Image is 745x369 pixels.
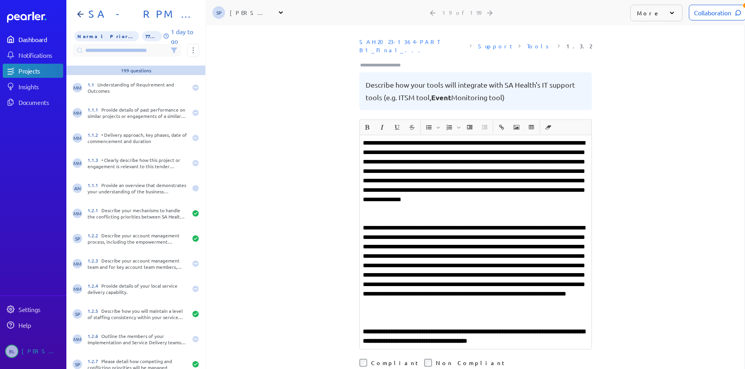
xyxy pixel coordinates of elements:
[88,106,101,113] span: 1.1.1
[3,64,63,78] a: Projects
[73,133,82,143] span: Michelle Manuel
[442,121,462,134] span: Insert Ordered List
[88,81,187,94] div: Understanding of Requirement and Outcomes
[142,31,162,41] span: 77% of Questions Completed
[436,359,504,367] label: Non Compliant
[3,32,63,46] a: Dashboard
[443,121,456,134] button: Insert Ordered List
[73,334,82,344] span: Michelle Manuel
[88,207,187,220] div: Describe your mechanisms to handle the conflicting priorities between SA Health and those of othe...
[18,83,62,90] div: Insights
[3,302,63,316] a: Settings
[494,121,509,134] span: Insert link
[18,51,62,59] div: Notifications
[73,158,82,168] span: Michelle Manuel
[88,283,187,295] div: Provide details of your local service delivery capability.
[88,308,187,320] div: Describe how you will maintain a level of staffing consistency within your service delivery team ...
[88,257,101,264] span: 1.2.3
[3,341,63,361] a: BL[PERSON_NAME]
[88,333,187,345] div: Outline the members of your Implementation and Service Delivery teams and include brief outlines ...
[73,209,82,218] span: Michelle Manuel
[637,9,660,17] p: More
[88,132,101,138] span: 1.1.2
[375,121,389,134] button: Italic
[73,284,82,294] span: Michelle Manuel
[524,121,538,134] span: Insert table
[88,257,187,270] div: Describe your account management team and for key account team members, please provide resumes an...
[18,305,62,313] div: Settings
[74,31,139,41] span: Priority
[405,121,419,134] button: Strike through
[525,121,538,134] button: Insert table
[18,98,62,106] div: Documents
[360,121,374,134] span: Bold
[88,182,101,188] span: 1.1.1
[73,83,82,92] span: Michelle Manuel
[230,9,269,17] div: [PERSON_NAME]
[541,121,555,134] span: Clear Formatting
[442,9,481,16] div: 19 of 199
[88,232,101,239] span: 1.2.2
[3,318,63,332] a: Help
[88,157,187,169] div: • Clearly describe how this project or engagement is relevant to this tender process
[73,259,82,268] span: Michelle Manuel
[524,39,555,53] span: Section: Tools
[431,93,451,102] span: Event
[73,234,82,243] span: Sarah Pendlebury
[88,207,101,213] span: 1.2.1
[356,35,467,57] span: Document: SAH2023-1364-PART B1_Final_Alcidion response.xlsx
[422,121,441,134] span: Insert Unordered List
[73,309,82,319] span: Sarah Pendlebury
[5,345,18,358] span: Bettina Lijovic
[88,132,187,144] div: • Delivery approach, key phases, date of commencement and duration
[85,8,193,20] h1: SA - RPM - Part B1
[88,81,97,88] span: 1.1
[3,95,63,109] a: Documents
[359,61,408,69] input: Type here to add tags
[361,121,374,134] button: Bold
[22,345,61,358] div: [PERSON_NAME]
[88,157,101,163] span: 1.1.3
[495,121,508,134] button: Insert link
[88,358,101,364] span: 1.2.7
[212,6,225,19] span: Sarah Pendlebury
[510,121,523,134] button: Insert Image
[390,121,404,134] button: Underline
[121,67,151,73] div: 199 questions
[88,333,101,339] span: 1.2.6
[542,121,555,134] button: Clear Formatting
[18,35,62,43] div: Dashboard
[463,121,476,134] button: Increase Indent
[371,359,418,367] label: Compliant
[73,360,82,369] span: Sarah Pendlebury
[88,308,101,314] span: 1.2.5
[3,79,63,94] a: Insights
[475,39,515,53] span: Sheet: Support
[171,27,199,46] p: 1 day to go
[88,182,187,195] div: Provide an overview that demonstrates your understanding of the business capabilities, requiremen...
[18,321,62,329] div: Help
[73,108,82,117] span: Michelle Manuel
[73,184,82,193] span: Adam Nabali
[88,106,187,119] div: Provide details of past performance on similar projects or engagements of a similar size or compl...
[375,121,389,134] span: Italic
[88,232,187,245] div: Describe your account management process, including the empowerment responsibilities that will be...
[563,39,595,53] span: Reference Number: 1.3.2
[366,79,586,104] pre: Describe how your tools will integrate with SA Health's IT support tools (e.g. ITSM tool, Monitor...
[18,67,62,75] div: Projects
[3,48,63,62] a: Notifications
[390,121,404,134] span: Underline
[422,121,436,134] button: Insert Unordered List
[88,283,101,289] span: 1.2.4
[478,121,492,134] span: Decrease Indent
[7,12,63,23] a: Dashboard
[509,121,524,134] span: Insert Image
